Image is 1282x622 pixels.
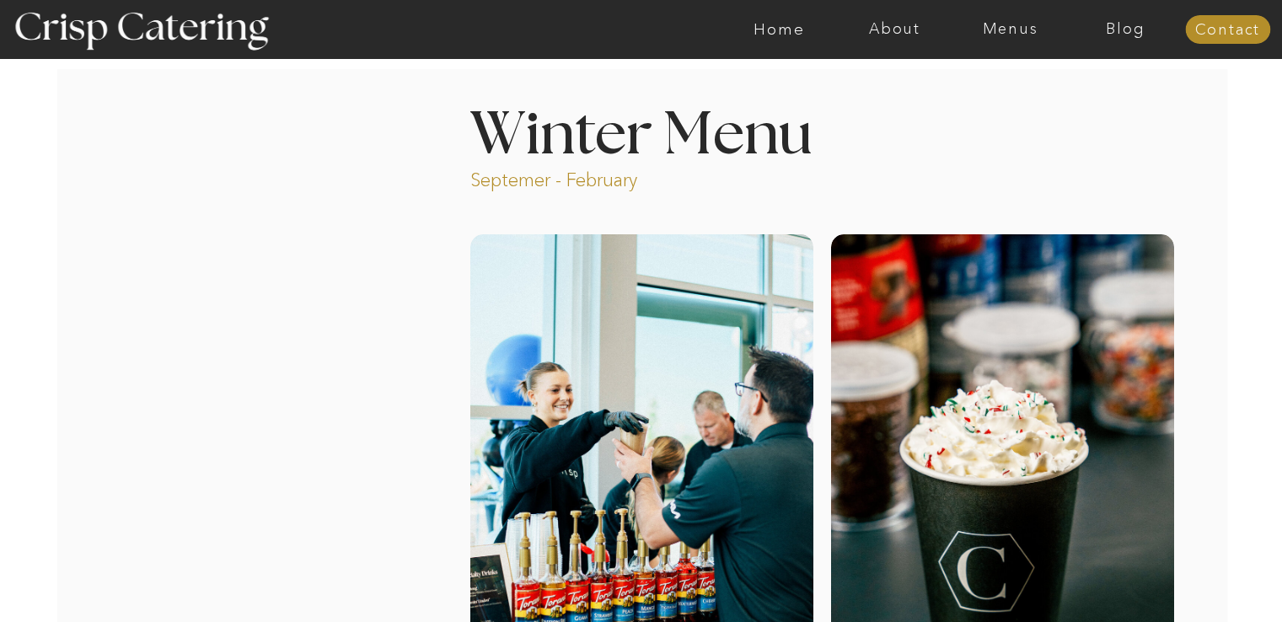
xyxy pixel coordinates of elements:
[470,168,702,187] p: Septemer - February
[952,21,1068,38] a: Menus
[1147,538,1282,622] iframe: podium webchat widget bubble
[1068,21,1183,38] a: Blog
[837,21,952,38] a: About
[721,21,837,38] a: Home
[1185,22,1270,39] a: Contact
[407,106,876,156] h1: Winter Menu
